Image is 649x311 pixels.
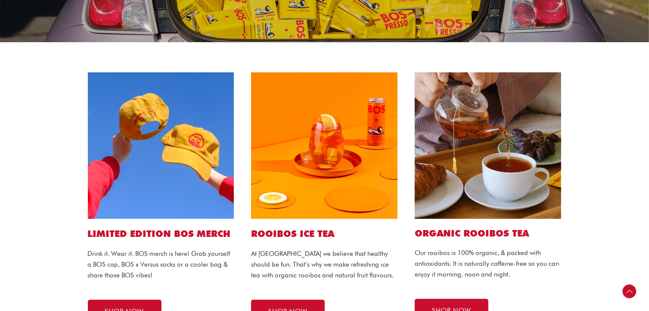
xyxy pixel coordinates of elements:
p: Our rooibos is 100% organic, & packed with antioxidants. It is naturally caffeine-free so you can... [415,248,561,280]
h1: LIMITED EDITION BOS MERCH [88,227,234,240]
img: bos cap [88,72,234,219]
h1: ROOIBOS ICE TEA [251,227,397,240]
p: Drink it. Wear it. BOS merch is here! Grab yourself a BOS cap, BOS x Versus socks or a cooler bag... [88,249,234,280]
img: bos tea bags website1 [415,72,561,219]
p: At [GEOGRAPHIC_DATA] we believe that healthy should be fun. That’s why we make refreshing ice tea... [251,249,397,280]
h2: Organic ROOIBOS TEA [415,227,561,239]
